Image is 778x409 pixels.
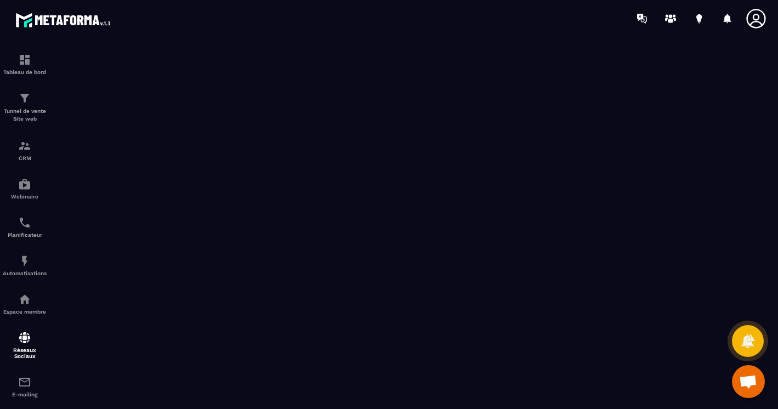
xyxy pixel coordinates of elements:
a: social-networksocial-networkRéseaux Sociaux [3,323,47,367]
a: formationformationCRM [3,131,47,169]
a: automationsautomationsWebinaire [3,169,47,208]
a: schedulerschedulerPlanificateur [3,208,47,246]
p: E-mailing [3,391,47,397]
img: social-network [18,331,31,344]
img: automations [18,293,31,306]
p: CRM [3,155,47,161]
p: Webinaire [3,194,47,200]
img: formation [18,139,31,152]
p: Espace membre [3,309,47,315]
div: Ouvrir le chat [732,365,765,398]
img: formation [18,92,31,105]
p: Tableau de bord [3,69,47,75]
a: emailemailE-mailing [3,367,47,406]
p: Tunnel de vente Site web [3,107,47,123]
p: Réseaux Sociaux [3,347,47,359]
a: formationformationTunnel de vente Site web [3,83,47,131]
img: automations [18,254,31,268]
img: scheduler [18,216,31,229]
p: Automatisations [3,270,47,276]
p: Planificateur [3,232,47,238]
img: email [18,376,31,389]
img: automations [18,178,31,191]
a: automationsautomationsEspace membre [3,285,47,323]
img: logo [15,10,114,30]
img: formation [18,53,31,66]
a: automationsautomationsAutomatisations [3,246,47,285]
a: formationformationTableau de bord [3,45,47,83]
